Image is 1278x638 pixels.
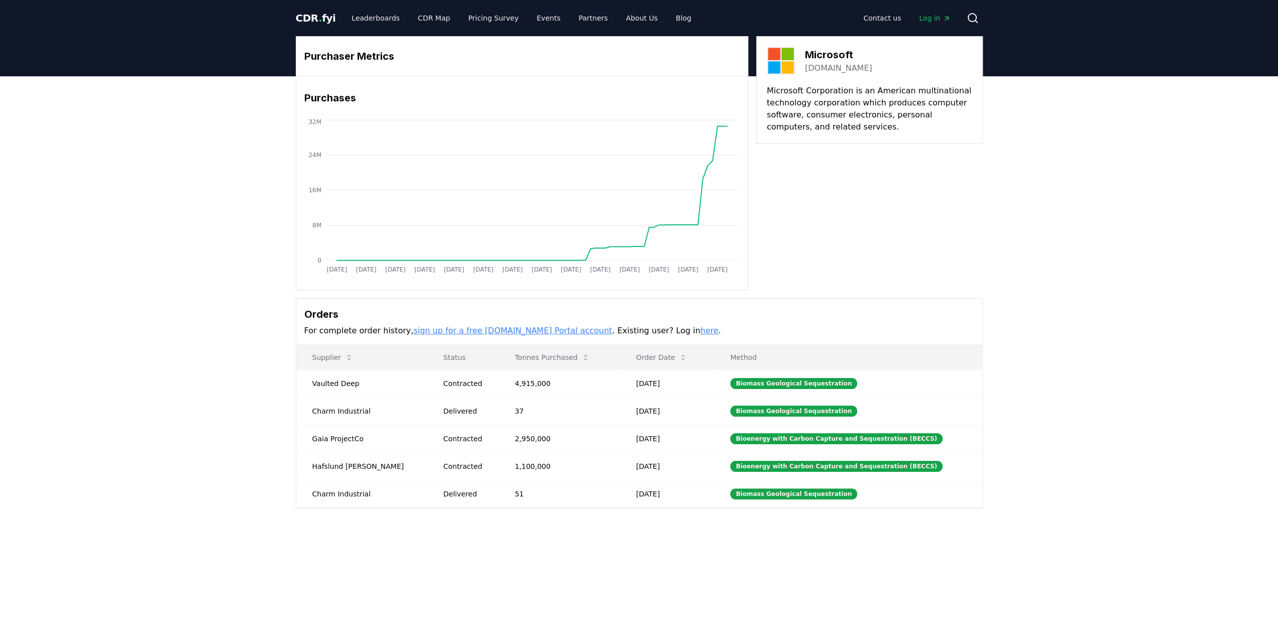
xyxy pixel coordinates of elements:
td: 1,100,000 [499,452,620,480]
img: Microsoft-logo [767,47,795,75]
a: Contact us [855,9,909,27]
tspan: 8M [312,222,321,229]
div: Bioenergy with Carbon Capture and Sequestration (BECCS) [730,433,943,444]
div: Bioenergy with Carbon Capture and Sequestration (BECCS) [730,461,943,472]
div: Contracted [443,378,491,389]
button: Order Date [628,347,695,367]
tspan: [DATE] [678,266,699,273]
p: For complete order history, . Existing user? Log in . [304,325,974,337]
button: Supplier [304,347,362,367]
td: Charm Industrial [296,397,427,425]
a: CDR Map [410,9,458,27]
a: CDR.fyi [296,11,336,25]
p: Status [435,352,491,362]
div: Delivered [443,406,491,416]
a: Leaderboards [343,9,408,27]
h3: Microsoft [805,47,872,62]
td: Charm Industrial [296,480,427,507]
td: [DATE] [620,425,715,452]
a: sign up for a free [DOMAIN_NAME] Portal account [413,326,612,335]
a: Events [529,9,568,27]
tspan: [DATE] [707,266,728,273]
tspan: [DATE] [473,266,494,273]
div: Delivered [443,489,491,499]
td: 2,950,000 [499,425,620,452]
div: Contracted [443,461,491,471]
tspan: [DATE] [531,266,552,273]
tspan: [DATE] [385,266,406,273]
nav: Main [855,9,958,27]
button: Tonnes Purchased [507,347,598,367]
span: CDR fyi [296,12,336,24]
div: Biomass Geological Sequestration [730,378,857,389]
td: Hafslund [PERSON_NAME] [296,452,427,480]
tspan: [DATE] [619,266,640,273]
p: Microsoft Corporation is an American multinational technology corporation which produces computer... [767,85,972,133]
tspan: [DATE] [561,266,582,273]
div: Biomass Geological Sequestration [730,406,857,417]
tspan: [DATE] [326,266,347,273]
td: Vaulted Deep [296,369,427,397]
p: Method [722,352,974,362]
tspan: [DATE] [502,266,523,273]
div: Biomass Geological Sequestration [730,488,857,499]
tspan: 0 [317,257,321,264]
a: Pricing Survey [460,9,526,27]
tspan: [DATE] [414,266,435,273]
tspan: [DATE] [590,266,611,273]
td: 51 [499,480,620,507]
a: Log in [911,9,958,27]
a: About Us [618,9,665,27]
td: [DATE] [620,397,715,425]
a: Partners [570,9,616,27]
a: here [700,326,718,335]
a: Blog [668,9,700,27]
td: [DATE] [620,452,715,480]
td: Gaia ProjectCo [296,425,427,452]
tspan: 32M [308,118,321,125]
td: [DATE] [620,480,715,507]
tspan: [DATE] [443,266,464,273]
a: [DOMAIN_NAME] [805,62,872,74]
div: Contracted [443,434,491,444]
nav: Main [343,9,699,27]
td: [DATE] [620,369,715,397]
tspan: [DATE] [356,266,376,273]
h3: Purchaser Metrics [304,49,740,64]
tspan: [DATE] [649,266,669,273]
td: 4,915,000 [499,369,620,397]
h3: Orders [304,307,974,322]
tspan: 24M [308,152,321,159]
td: 37 [499,397,620,425]
span: . [318,12,322,24]
h3: Purchases [304,90,740,105]
tspan: 16M [308,187,321,194]
span: Log in [919,13,950,23]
